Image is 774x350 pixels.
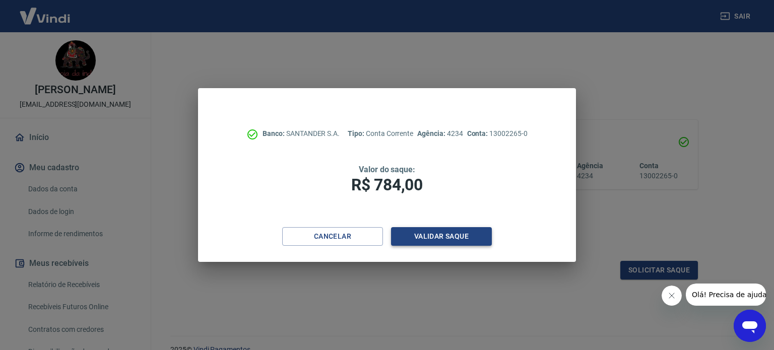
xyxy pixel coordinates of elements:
span: Valor do saque: [359,165,415,174]
p: Conta Corrente [348,128,413,139]
iframe: Fechar mensagem [662,286,682,306]
span: R$ 784,00 [351,175,423,194]
span: Banco: [263,129,286,137]
iframe: Botão para abrir a janela de mensagens [734,310,766,342]
button: Validar saque [391,227,492,246]
span: Conta: [467,129,490,137]
button: Cancelar [282,227,383,246]
span: Olá! Precisa de ajuda? [6,7,85,15]
p: 13002265-0 [467,128,528,139]
span: Tipo: [348,129,366,137]
p: 4234 [417,128,463,139]
span: Agência: [417,129,447,137]
iframe: Mensagem da empresa [686,284,766,306]
p: SANTANDER S.A. [263,128,340,139]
